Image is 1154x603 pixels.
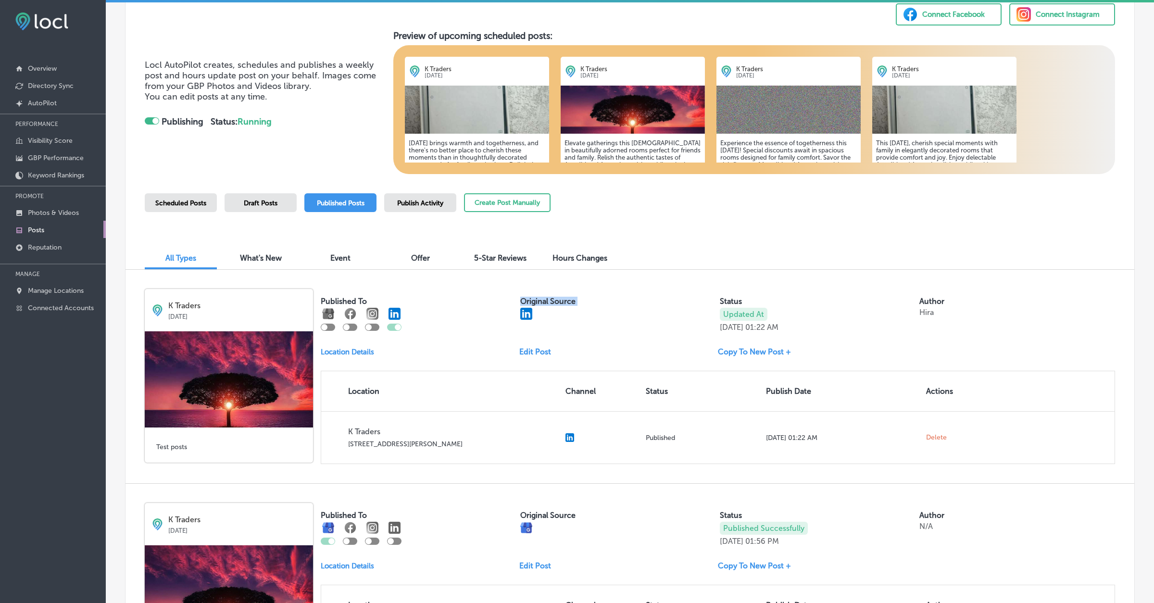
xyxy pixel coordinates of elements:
img: logo [564,65,577,77]
th: Actions [922,371,986,411]
p: K Traders [168,515,306,524]
p: [DATE] [168,310,306,320]
label: Published To [321,511,367,520]
th: Location [321,371,562,411]
h5: Elevate gatherings this [DEMOGRAPHIC_DATA] in beautifully adorned rooms perfect for friends and f... [564,139,701,212]
p: K Traders [892,65,1012,73]
img: logo [409,65,421,77]
label: Author [919,511,944,520]
img: 1750817784ec1ac5e2-4ae4-4ba3-a547-bc7da7ac1a19_2025-06-24.jpg [405,86,549,134]
label: Status [720,297,742,306]
p: K Traders [425,65,545,73]
p: Location Details [321,562,374,570]
label: Original Source [520,511,576,520]
p: Published [646,434,758,442]
th: Channel [562,371,642,411]
p: [DATE] [168,524,306,534]
p: GBP Performance [28,154,84,162]
span: What's New [240,253,282,263]
span: Event [330,253,351,263]
p: [DATE] [425,73,545,79]
span: Draft Posts [244,199,277,207]
p: Photos & Videos [28,209,79,217]
p: K Traders [580,65,701,73]
p: Overview [28,64,57,73]
p: [DATE] [580,73,701,79]
th: Publish Date [762,371,922,411]
p: [DATE] [736,73,856,79]
p: [DATE] [720,323,743,332]
p: [DATE] [720,537,743,546]
span: Running [238,116,272,127]
span: Locl AutoPilot creates, schedules and publishes a weekly post and hours update post on your behal... [145,60,376,91]
p: Directory Sync [28,82,74,90]
span: All Types [165,253,196,263]
img: logo [876,65,888,77]
span: Publish Activity [397,199,443,207]
p: [DATE] [892,73,1012,79]
img: 1750817784ec1ac5e2-4ae4-4ba3-a547-bc7da7ac1a19_2025-06-24.jpg [872,86,1016,134]
img: logo [720,65,732,77]
span: Delete [926,433,947,442]
label: Original Source [520,297,576,306]
p: Updated At [720,308,767,321]
span: 5-Star Reviews [474,253,527,263]
label: Author [919,297,944,306]
p: Keyword Rankings [28,171,84,179]
p: K Traders [736,65,856,73]
span: Hours Changes [552,253,607,263]
p: K Traders [168,301,306,310]
h5: Test posts [156,443,301,451]
p: Published Successfully [720,522,808,535]
th: Status [642,371,762,411]
p: Connected Accounts [28,304,94,312]
p: K Traders [348,427,558,436]
img: 1755784832569542ab-36ca-402d-bc38-d7edf525b7cc_2025-08-21.png [561,86,705,134]
h5: This [DATE], cherish special moments with family in elegantly decorated rooms that provide comfor... [876,139,1013,212]
img: fda3e92497d09a02dc62c9cd864e3231.png [15,13,68,30]
p: Hira [919,308,934,317]
span: Offer [411,253,430,263]
img: logo [151,304,163,316]
span: Scheduled Posts [155,199,206,207]
strong: Publishing [162,116,203,127]
span: You can edit posts at any time. [145,91,267,102]
a: Edit Post [519,347,559,356]
h5: [DATE] brings warmth and togetherness, and there's no better place to cherish these moments than ... [409,139,545,219]
h3: Preview of upcoming scheduled posts: [393,30,1116,41]
label: Status [720,511,742,520]
div: Connect Instagram [1036,7,1100,22]
button: Connect Instagram [1009,3,1115,25]
img: 17550893781975afbf-d43e-4cea-9c06-d5464eb810af_2025-08-11.jpg [716,86,861,134]
button: Create Post Manually [464,193,551,212]
button: Connect Facebook [896,3,1002,25]
a: Edit Post [519,561,559,570]
img: 1756153364D5610AQH9GCaWE-FOIw_20250825_202244.jpg [145,331,313,427]
p: Posts [28,226,44,234]
p: 01:22 AM [745,323,778,332]
span: Published Posts [317,199,364,207]
p: Reputation [28,243,62,251]
a: Copy To New Post + [718,561,799,570]
p: Visibility Score [28,137,73,145]
p: N/A [919,522,933,531]
p: [DATE] 01:22 AM [766,434,918,442]
label: Published To [321,297,367,306]
h5: Experience the essence of togetherness this [DATE]! Special discounts await in spacious rooms des... [720,139,857,204]
p: 01:56 PM [745,537,779,546]
img: logo [151,518,163,530]
p: [STREET_ADDRESS][PERSON_NAME] [348,440,558,448]
p: Location Details [321,348,374,356]
p: AutoPilot [28,99,57,107]
div: Connect Facebook [922,7,985,22]
a: Copy To New Post + [718,347,799,356]
p: Manage Locations [28,287,84,295]
strong: Status: [211,116,272,127]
